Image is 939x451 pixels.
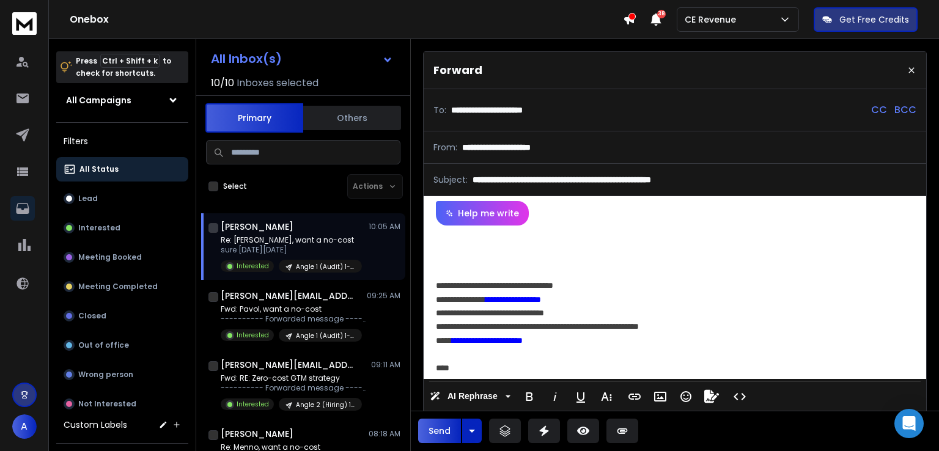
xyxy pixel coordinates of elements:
button: More Text [595,384,618,409]
h1: Onebox [70,12,623,27]
button: Meeting Completed [56,274,188,299]
p: Forward [433,62,482,79]
p: Fwd: RE: Zero-cost GTM strategy [221,373,367,383]
p: Angle 1 (Audit) 1-10 EU [296,331,355,340]
button: Closed [56,304,188,328]
p: sure [DATE][DATE] [221,245,362,255]
div: Open Intercom Messenger [894,409,924,438]
button: All Status [56,157,188,182]
button: Emoticons [674,384,698,409]
h3: Inboxes selected [237,76,319,90]
button: A [12,414,37,439]
button: Signature [700,384,723,409]
p: Out of office [78,340,129,350]
button: Not Interested [56,392,188,416]
p: 09:11 AM [371,360,400,370]
button: Bold (Ctrl+B) [518,384,541,409]
button: Meeting Booked [56,245,188,269]
p: CC [871,103,887,117]
p: CE Revenue [685,13,741,26]
span: 38 [657,10,666,18]
p: ---------- Forwarded message --------- From: [PERSON_NAME] [221,383,367,393]
button: AI Rephrase [427,384,513,409]
p: Interested [237,262,269,271]
p: Closed [78,311,106,321]
label: Select [223,182,247,191]
p: Angle 1 (Audit) 1-10 EU [296,262,355,271]
p: Get Free Credits [839,13,909,26]
h1: [PERSON_NAME] [221,428,293,440]
h1: All Inbox(s) [211,53,282,65]
p: Interested [78,223,120,233]
p: Not Interested [78,399,136,409]
p: Lead [78,194,98,204]
p: Press to check for shortcuts. [76,55,171,79]
button: All Campaigns [56,88,188,112]
button: Interested [56,216,188,240]
p: Wrong person [78,370,133,380]
p: BCC [894,103,916,117]
p: Re: [PERSON_NAME], want a no-cost [221,235,362,245]
button: Lead [56,186,188,211]
p: From: [433,141,457,153]
button: Get Free Credits [814,7,918,32]
p: 09:25 AM [367,291,400,301]
p: All Status [79,164,119,174]
span: 10 / 10 [211,76,234,90]
h1: All Campaigns [66,94,131,106]
button: Insert Link (Ctrl+K) [623,384,646,409]
p: Interested [237,331,269,340]
h1: [PERSON_NAME] [221,221,293,233]
img: logo [12,12,37,35]
button: Others [303,105,401,131]
button: Primary [205,103,303,133]
button: Code View [728,384,751,409]
button: Out of office [56,333,188,358]
h1: [PERSON_NAME][EMAIL_ADDRESS][DOMAIN_NAME] [221,290,355,302]
span: Ctrl + Shift + k [100,54,160,68]
h3: Custom Labels [64,419,127,431]
p: Meeting Completed [78,282,158,291]
p: ---------- Forwarded message --------- From: [PERSON_NAME] [221,314,367,324]
button: Wrong person [56,362,188,387]
p: Interested [237,400,269,409]
p: To: [433,104,446,116]
p: Fwd: Pavol, want a no-cost [221,304,367,314]
p: Meeting Booked [78,252,142,262]
span: AI Rephrase [445,391,500,402]
p: 08:18 AM [369,429,400,439]
h1: [PERSON_NAME][EMAIL_ADDRESS][DOMAIN_NAME] [221,359,355,371]
button: Underline (Ctrl+U) [569,384,592,409]
button: All Inbox(s) [201,46,403,71]
p: Subject: [433,174,468,186]
h3: Filters [56,133,188,150]
button: Insert Image (Ctrl+P) [649,384,672,409]
p: 10:05 AM [369,222,400,232]
p: Angle 2 (Hiring) 1-20 [296,400,355,409]
button: Italic (Ctrl+I) [543,384,567,409]
button: Help me write [436,201,529,226]
button: Send [418,419,461,443]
